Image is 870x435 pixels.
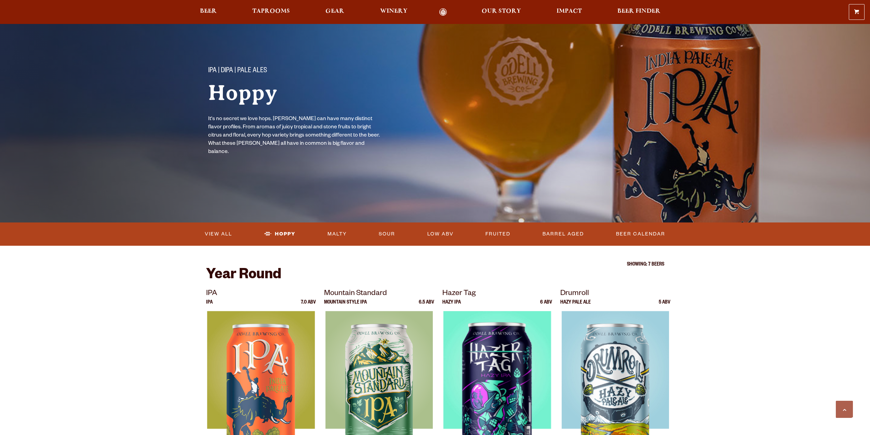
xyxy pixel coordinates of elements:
a: Our Story [477,8,525,16]
a: Gear [321,8,349,16]
a: Fruited [483,226,513,242]
a: Malty [325,226,350,242]
p: 5 ABV [659,300,670,311]
p: Mountain Style IPA [324,300,367,311]
p: 6.5 ABV [419,300,434,311]
a: Low ABV [425,226,456,242]
p: Showing: 7 Beers [206,262,664,268]
p: 7.0 ABV [301,300,316,311]
p: It's no secret we love hops. [PERSON_NAME] can have many distinct flavor profiles. From aromas of... [208,115,383,156]
a: Scroll to top [836,401,853,418]
span: Gear [325,9,344,14]
span: Beer Finder [617,9,660,14]
span: Beer [200,9,217,14]
h2: Year Round [206,268,664,284]
span: Taprooms [252,9,290,14]
a: Hoppy [262,226,298,242]
p: IPA [206,288,316,300]
a: Beer Calendar [613,226,668,242]
p: Drumroll [560,288,670,300]
p: Hazy IPA [442,300,461,311]
a: Beer Finder [613,8,665,16]
span: IPA | DIPA | Pale Ales [208,67,267,76]
a: Winery [376,8,412,16]
p: 6 ABV [540,300,552,311]
span: Impact [557,9,582,14]
h1: Hoppy [208,81,421,104]
a: View All [202,226,235,242]
a: Taprooms [248,8,294,16]
a: Beer [196,8,221,16]
a: Impact [552,8,586,16]
p: Mountain Standard [324,288,434,300]
p: Hazer Tag [442,288,552,300]
a: Barrel Aged [540,226,587,242]
a: Odell Home [430,8,456,16]
span: Our Story [482,9,521,14]
p: IPA [206,300,213,311]
p: Hazy Pale Ale [560,300,591,311]
span: Winery [380,9,407,14]
a: Sour [376,226,398,242]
